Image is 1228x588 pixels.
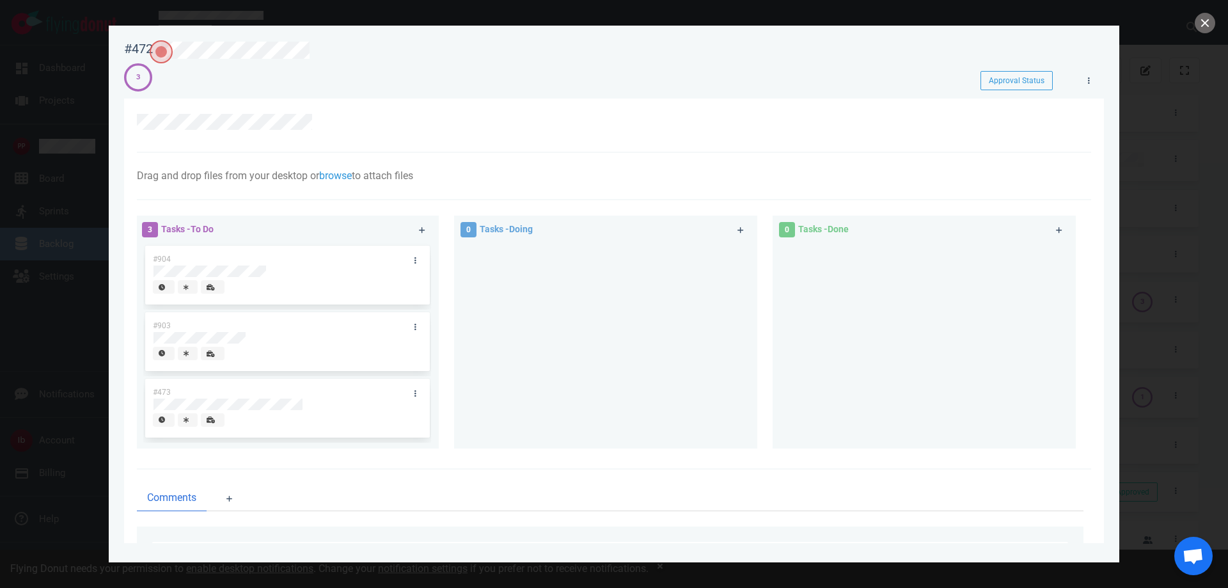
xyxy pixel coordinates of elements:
span: #473 [153,388,171,397]
div: #472 [124,41,153,57]
a: browse [319,170,352,182]
span: Tasks - Doing [480,224,533,234]
div: Open de chat [1174,537,1213,575]
button: close [1195,13,1215,33]
span: Comments [147,490,196,505]
div: 3 [136,72,140,83]
span: Drag and drop files from your desktop or [137,170,319,182]
button: Approval Status [980,71,1053,90]
span: 0 [779,222,795,237]
span: 0 [460,222,476,237]
span: #903 [153,321,171,330]
button: Open the dialog [150,40,173,63]
span: Tasks - To Do [161,224,214,234]
span: #904 [153,255,171,264]
span: Tasks - Done [798,224,849,234]
span: to attach files [352,170,413,182]
span: 3 [142,222,158,237]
